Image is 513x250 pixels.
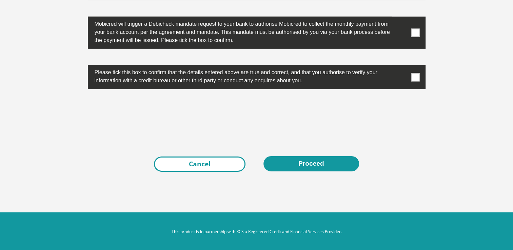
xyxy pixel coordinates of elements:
iframe: reCAPTCHA [205,105,308,132]
label: Please tick this box to confirm that the details entered above are true and correct, and that you... [88,65,392,86]
p: This product is in partnership with RCS a Registered Credit and Financial Services Provider. [68,229,445,235]
label: Mobicred will trigger a Debicheck mandate request to your bank to authorise Mobicred to collect t... [88,17,392,46]
button: Proceed [263,156,359,171]
a: Cancel [154,157,245,172]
